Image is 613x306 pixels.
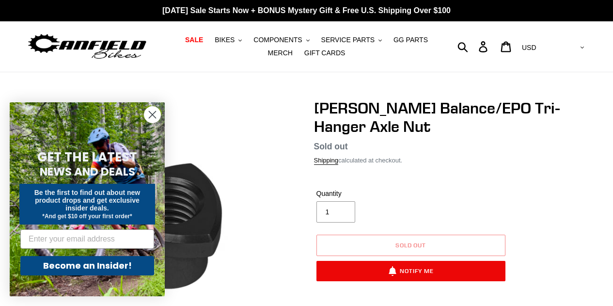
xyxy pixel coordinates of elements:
[210,33,247,47] button: BIKES
[34,189,141,212] span: Be the first to find out about new product drops and get exclusive insider deals.
[249,33,314,47] button: COMPONENTS
[268,49,293,57] span: MERCH
[40,164,135,179] span: NEWS AND DEALS
[20,229,154,249] input: Enter your email address
[185,36,203,44] span: SALE
[27,32,148,62] img: Canfield Bikes
[316,33,387,47] button: SERVICE PARTS
[314,157,339,165] a: Shipping
[144,106,161,123] button: Close dialog
[316,235,505,256] button: Sold out
[180,33,208,47] a: SALE
[321,36,375,44] span: SERVICE PARTS
[393,36,428,44] span: GG PARTS
[299,47,350,60] a: GIFT CARDS
[395,242,426,249] span: Sold out
[37,148,137,166] span: GET THE LATEST
[253,36,302,44] span: COMPONENTS
[215,36,235,44] span: BIKES
[314,156,571,165] div: calculated at checkout.
[304,49,346,57] span: GIFT CARDS
[314,99,571,136] h1: [PERSON_NAME] Balance/EPO Tri-Hanger Axle Nut
[316,189,409,199] label: Quantity
[42,213,132,220] span: *And get $10 off your first order*
[389,33,433,47] a: GG PARTS
[316,261,505,281] button: Notify Me
[20,256,154,275] button: Become an Insider!
[263,47,298,60] a: MERCH
[314,142,348,151] span: Sold out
